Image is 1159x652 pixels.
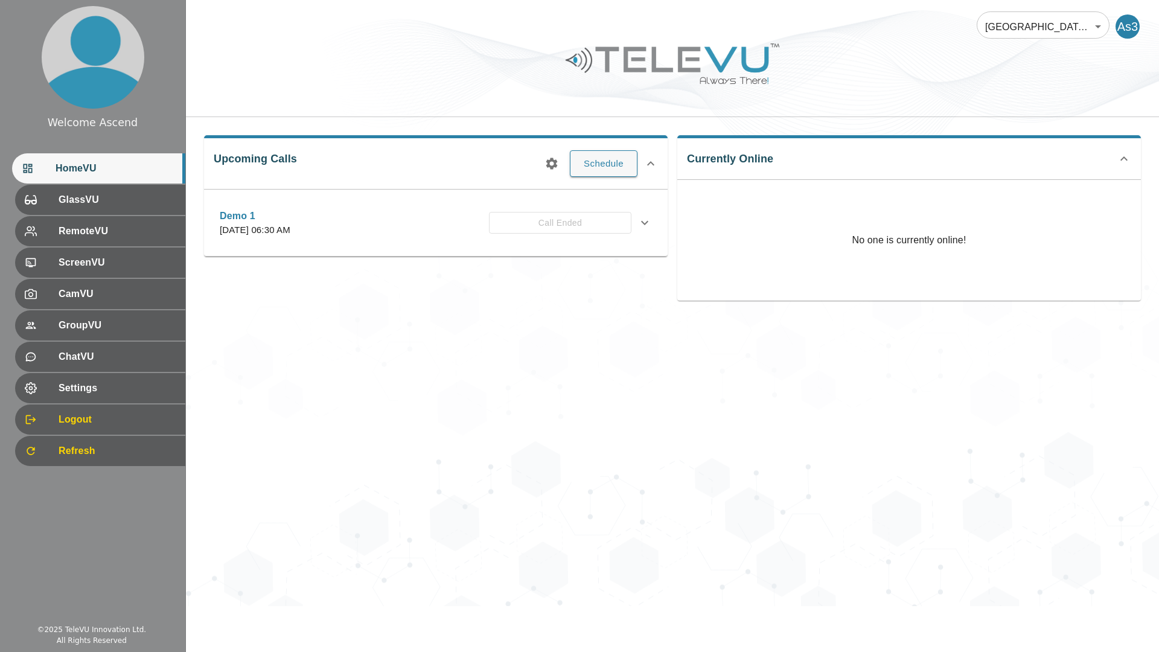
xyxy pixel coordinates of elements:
[15,185,185,215] div: GlassVU
[59,287,176,301] span: CamVU
[15,279,185,309] div: CamVU
[977,10,1110,43] div: [GEOGRAPHIC_DATA] At Home
[15,342,185,372] div: ChatVU
[59,193,176,207] span: GlassVU
[59,412,176,427] span: Logout
[15,404,185,435] div: Logout
[59,381,176,395] span: Settings
[15,436,185,466] div: Refresh
[15,373,185,403] div: Settings
[59,255,176,270] span: ScreenVU
[59,444,176,458] span: Refresh
[564,39,781,89] img: Logo
[37,624,146,635] div: © 2025 TeleVU Innovation Ltd.
[59,224,176,238] span: RemoteVU
[852,180,966,301] p: No one is currently online!
[59,350,176,364] span: ChatVU
[220,209,290,223] p: Demo 1
[15,310,185,340] div: GroupVU
[570,150,637,177] button: Schedule
[48,115,138,130] div: Welcome Ascend
[57,635,127,646] div: All Rights Reserved
[59,318,176,333] span: GroupVU
[1116,14,1140,39] div: As3
[56,161,176,176] span: HomeVU
[15,248,185,278] div: ScreenVU
[15,216,185,246] div: RemoteVU
[42,6,144,109] img: profile.png
[220,223,290,237] p: [DATE] 06:30 AM
[12,153,185,184] div: HomeVU
[210,202,662,245] div: Demo 1[DATE] 06:30 AMCall Ended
